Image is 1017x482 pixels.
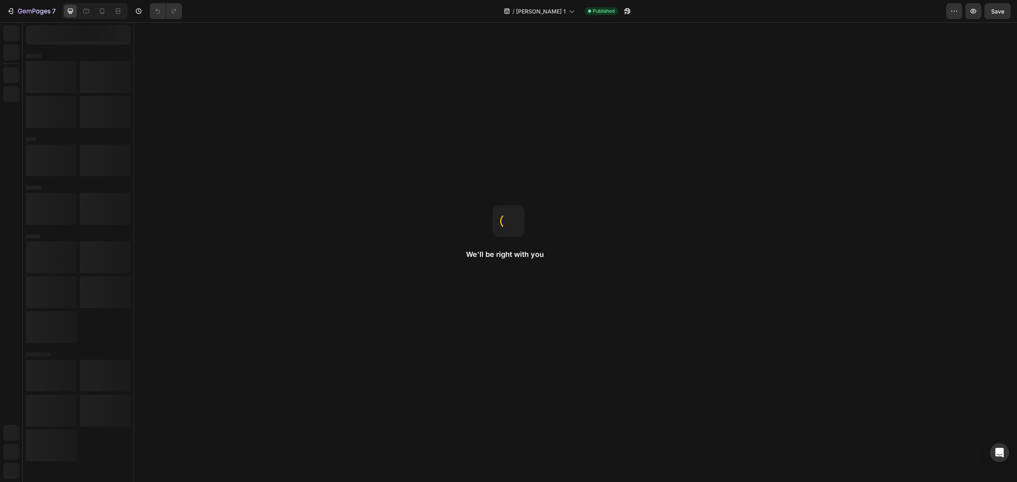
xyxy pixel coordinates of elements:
button: Save [984,3,1011,19]
span: [PERSON_NAME] 1 [516,7,566,15]
div: Open Intercom Messenger [990,443,1009,462]
div: Undo/Redo [150,3,182,19]
span: Published [593,8,615,15]
button: 7 [3,3,59,19]
p: 7 [52,6,56,16]
span: Save [991,8,1004,15]
h2: We'll be right with you [466,250,551,259]
span: / [512,7,514,15]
